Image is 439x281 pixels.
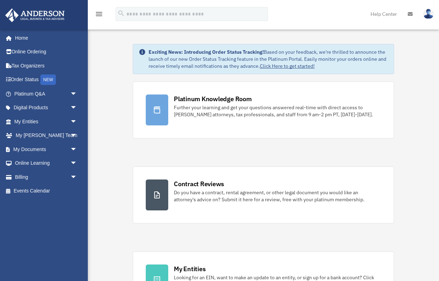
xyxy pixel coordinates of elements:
span: arrow_drop_down [70,129,84,143]
span: arrow_drop_down [70,87,84,101]
a: Click Here to get started! [260,63,315,69]
div: My Entities [174,264,205,273]
a: Digital Productsarrow_drop_down [5,101,88,115]
span: arrow_drop_down [70,156,84,171]
a: Online Ordering [5,45,88,59]
a: My Entitiesarrow_drop_down [5,115,88,129]
span: arrow_drop_down [70,101,84,115]
a: Events Calendar [5,184,88,198]
img: Anderson Advisors Platinum Portal [3,8,67,22]
i: search [117,9,125,17]
div: Do you have a contract, rental agreement, or other legal document you would like an attorney's ad... [174,189,381,203]
span: arrow_drop_down [70,170,84,184]
a: Order StatusNEW [5,73,88,87]
a: Home [5,31,84,45]
div: Platinum Knowledge Room [174,94,252,103]
a: menu [95,12,103,18]
div: Further your learning and get your questions answered real-time with direct access to [PERSON_NAM... [174,104,381,118]
a: Contract Reviews Do you have a contract, rental agreement, or other legal document you would like... [133,166,394,223]
a: Tax Organizers [5,59,88,73]
div: Contract Reviews [174,179,224,188]
div: NEW [40,74,56,85]
a: My [PERSON_NAME] Teamarrow_drop_down [5,129,88,143]
i: menu [95,10,103,18]
a: My Documentsarrow_drop_down [5,142,88,156]
a: Platinum Knowledge Room Further your learning and get your questions answered real-time with dire... [133,81,394,138]
a: Platinum Q&Aarrow_drop_down [5,87,88,101]
img: User Pic [423,9,434,19]
span: arrow_drop_down [70,115,84,129]
div: Based on your feedback, we're thrilled to announce the launch of our new Order Status Tracking fe... [149,48,388,70]
a: Online Learningarrow_drop_down [5,156,88,170]
strong: Exciting News: Introducing Order Status Tracking! [149,49,264,55]
a: Billingarrow_drop_down [5,170,88,184]
span: arrow_drop_down [70,142,84,157]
